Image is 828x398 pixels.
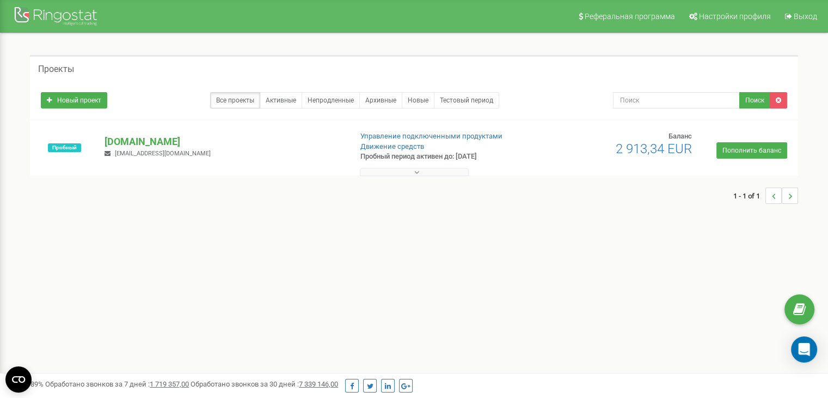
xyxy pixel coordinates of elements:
span: Выход [794,12,817,21]
a: Непродленные [302,92,360,108]
a: Активные [260,92,302,108]
span: Обработано звонков за 7 дней : [45,380,189,388]
a: Тестовый период [434,92,499,108]
span: 2 913,34 EUR [616,141,692,156]
input: Поиск [613,92,740,108]
a: Новый проект [41,92,107,108]
span: Пробный [48,143,81,152]
h5: Проекты [38,64,74,74]
a: Движение средств [360,142,424,150]
span: Реферальная программа [585,12,675,21]
a: Новые [402,92,434,108]
a: Управление подключенными продуктами [360,132,502,140]
span: Баланс [668,132,692,140]
a: Архивные [359,92,402,108]
u: 7 339 146,00 [299,380,338,388]
u: 1 719 357,00 [150,380,189,388]
a: Все проекты [210,92,260,108]
span: 1 - 1 of 1 [733,188,765,204]
p: [DOMAIN_NAME] [105,135,342,149]
span: Обработано звонков за 30 дней : [191,380,338,388]
nav: ... [733,177,798,215]
div: Open Intercom Messenger [791,336,817,363]
span: [EMAIL_ADDRESS][DOMAIN_NAME] [115,150,211,157]
a: Пополнить баланс [716,142,787,159]
button: Поиск [739,92,770,108]
span: Настройки профиля [699,12,771,21]
p: Пробный период активен до: [DATE] [360,152,535,162]
button: Open CMP widget [5,366,32,393]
